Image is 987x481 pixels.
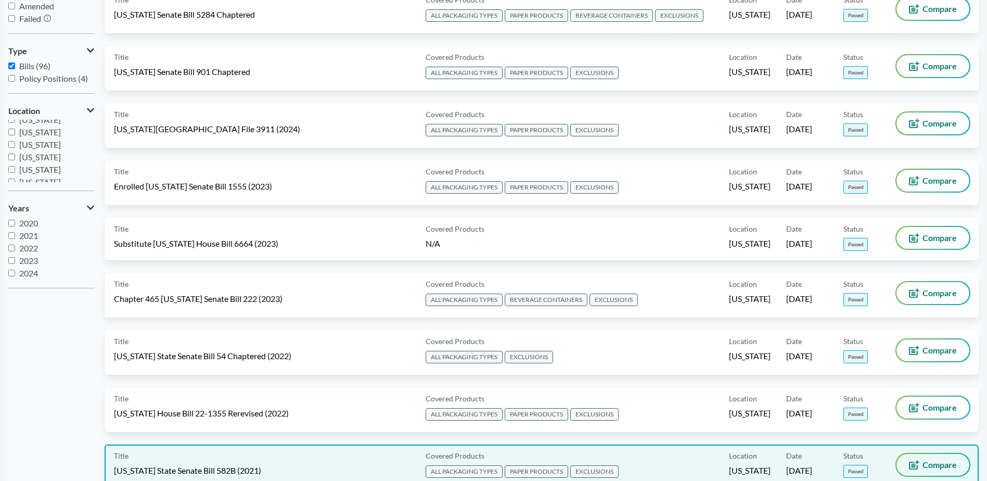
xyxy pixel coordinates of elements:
span: Covered Products [426,166,484,177]
span: ALL PACKAGING TYPES [426,9,503,22]
span: Title [114,109,129,120]
span: ALL PACKAGING TYPES [426,294,503,306]
input: [US_STATE] [8,116,15,123]
span: Location [729,336,757,347]
span: Title [114,279,129,289]
span: BEVERAGE CONTAINERS [570,9,653,22]
span: EXCLUSIONS [570,465,619,478]
span: Passed [843,9,868,22]
span: Type [8,46,27,56]
input: [US_STATE] [8,166,15,173]
span: Date [786,52,802,62]
span: Status [843,223,863,234]
span: [US_STATE] [19,115,61,124]
span: Status [843,393,863,404]
button: Compare [896,339,969,361]
span: BEVERAGE CONTAINERS [505,294,587,306]
span: Compare [922,62,957,70]
span: [US_STATE] [729,408,771,419]
span: Passed [843,350,868,363]
span: Compare [922,176,957,185]
span: [US_STATE] State Senate Bill 582B (2021) [114,465,261,476]
span: Date [786,109,802,120]
button: Location [8,102,94,120]
span: Title [114,450,129,461]
span: [DATE] [786,123,812,135]
span: ALL PACKAGING TYPES [426,465,503,478]
span: Location [729,109,757,120]
span: 2020 [19,218,38,228]
span: Title [114,336,129,347]
span: 2022 [19,243,38,253]
span: Location [729,279,757,289]
span: Title [114,393,129,404]
span: EXCLUSIONS [570,181,619,194]
span: Covered Products [426,336,484,347]
span: PAPER PRODUCTS [505,408,568,421]
span: Compare [922,234,957,242]
button: Compare [896,112,969,134]
span: Amended [19,1,54,11]
span: Status [843,109,863,120]
button: Compare [896,170,969,192]
span: [DATE] [786,9,812,20]
span: [US_STATE] [19,152,61,162]
span: Passed [843,123,868,136]
input: Amended [8,3,15,9]
span: [US_STATE] Senate Bill 5284 Chaptered [114,9,255,20]
span: ALL PACKAGING TYPES [426,408,503,421]
button: Years [8,199,94,217]
span: EXCLUSIONS [570,408,619,421]
span: Location [729,450,757,461]
span: Location [729,393,757,404]
span: Covered Products [426,223,484,234]
span: [DATE] [786,293,812,305]
span: [US_STATE] [729,9,771,20]
span: Location [729,166,757,177]
span: Passed [843,181,868,194]
span: PAPER PRODUCTS [505,465,568,478]
span: Covered Products [426,279,484,289]
span: Passed [843,66,868,79]
span: [DATE] [786,238,812,249]
button: Compare [896,227,969,249]
span: Passed [843,293,868,306]
span: PAPER PRODUCTS [505,124,568,136]
span: PAPER PRODUCTS [505,181,568,194]
span: Title [114,223,129,234]
span: [DATE] [786,350,812,362]
span: [US_STATE] [729,66,771,78]
input: 2022 [8,245,15,251]
span: Title [114,52,129,62]
input: [US_STATE] [8,141,15,148]
span: Compare [922,403,957,412]
input: 2020 [8,220,15,226]
span: Compare [922,461,957,469]
span: Location [8,106,40,116]
span: Date [786,393,802,404]
input: 2023 [8,257,15,264]
span: ALL PACKAGING TYPES [426,124,503,136]
span: [US_STATE] [729,238,771,249]
span: PAPER PRODUCTS [505,9,568,22]
span: 2021 [19,231,38,240]
span: ALL PACKAGING TYPES [426,351,503,363]
span: Date [786,223,802,234]
span: [US_STATE][GEOGRAPHIC_DATA] File 3911 (2024) [114,123,300,135]
span: Compare [922,119,957,128]
span: Chapter 465 [US_STATE] Senate Bill 222 (2023) [114,293,283,305]
span: EXCLUSIONS [570,124,619,136]
span: Passed [843,408,868,421]
span: EXCLUSIONS [570,67,619,79]
span: 2023 [19,256,38,265]
span: [US_STATE] [19,177,61,187]
span: [US_STATE] [729,181,771,192]
span: Title [114,166,129,177]
span: 2024 [19,268,38,278]
span: Date [786,279,802,289]
span: [US_STATE] House Bill 22-1355 Rerevised (2022) [114,408,289,419]
button: Compare [896,454,969,476]
span: [US_STATE] [19,127,61,137]
span: Compare [922,346,957,355]
span: Passed [843,465,868,478]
